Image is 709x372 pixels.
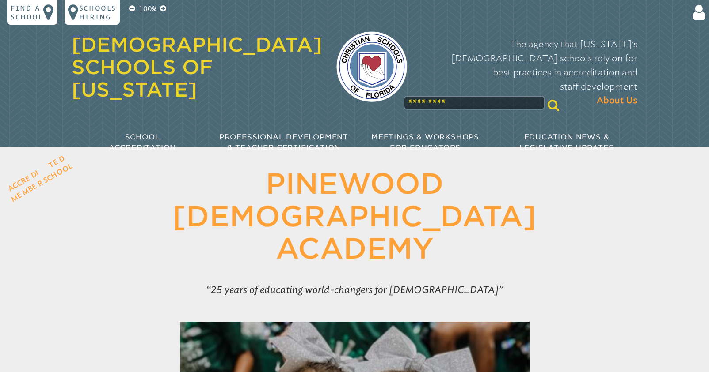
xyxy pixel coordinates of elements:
span: Education News & Legislative Updates [519,133,614,152]
p: 100% [137,4,158,14]
p: 25 years of educating world-changers for [DEMOGRAPHIC_DATA] [156,279,553,301]
h1: Pinewood [DEMOGRAPHIC_DATA] Academy [127,168,582,265]
a: [DEMOGRAPHIC_DATA] Schools of [US_STATE] [72,33,322,101]
span: School Accreditation [109,133,176,152]
span: Professional Development & Teacher Certification [219,133,348,152]
p: Find a school [11,4,43,21]
p: The agency that [US_STATE]’s [DEMOGRAPHIC_DATA] schools rely on for best practices in accreditati... [421,37,637,108]
span: Meetings & Workshops for Educators [371,133,479,152]
span: About Us [597,94,637,108]
img: csf-logo-web-colors.png [336,31,407,102]
p: Schools Hiring [79,4,116,21]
